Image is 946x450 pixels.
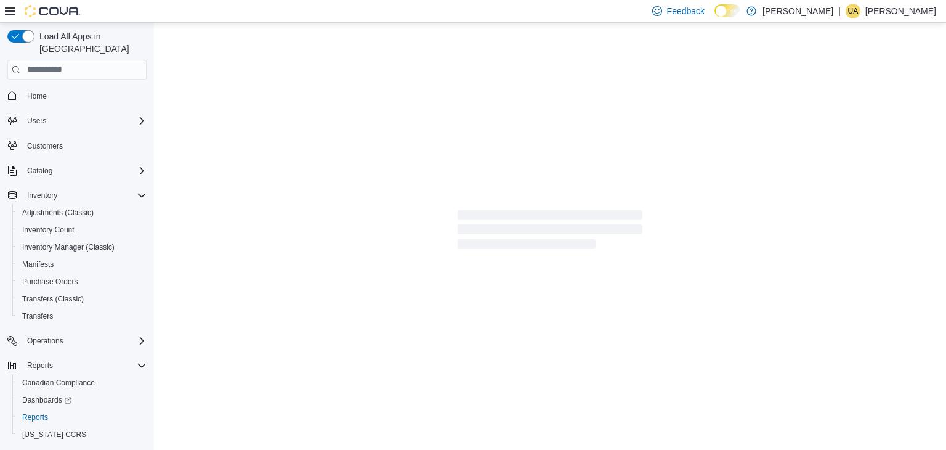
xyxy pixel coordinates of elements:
button: Catalog [2,162,152,179]
button: Transfers [12,308,152,325]
span: Customers [27,141,63,151]
span: Washington CCRS [17,427,147,442]
button: Purchase Orders [12,273,152,290]
button: Inventory Manager (Classic) [12,239,152,256]
span: Loading [458,213,642,252]
button: Reports [12,409,152,426]
span: Users [22,113,147,128]
a: Manifests [17,257,59,272]
span: Dashboards [17,393,147,407]
button: Customers [2,137,152,155]
button: Transfers (Classic) [12,290,152,308]
span: Dark Mode [714,17,715,18]
span: Inventory Count [22,225,75,235]
input: Dark Mode [714,4,740,17]
a: [US_STATE] CCRS [17,427,91,442]
button: Inventory [2,187,152,204]
button: Canadian Compliance [12,374,152,391]
button: Operations [2,332,152,350]
span: Catalog [27,166,52,176]
span: Inventory [22,188,147,203]
span: Inventory [27,190,57,200]
button: Inventory [22,188,62,203]
span: Reports [17,410,147,425]
button: Users [22,113,51,128]
button: Operations [22,333,68,348]
a: Transfers (Classic) [17,292,89,306]
span: Purchase Orders [17,274,147,289]
span: Manifests [22,260,54,269]
a: Transfers [17,309,58,324]
a: Dashboards [17,393,76,407]
button: Adjustments (Classic) [12,204,152,221]
button: Home [2,87,152,105]
span: Catalog [22,163,147,178]
img: Cova [25,5,80,17]
a: Customers [22,139,68,153]
p: [PERSON_NAME] [865,4,936,18]
span: Load All Apps in [GEOGRAPHIC_DATA] [34,30,147,55]
span: Transfers (Classic) [22,294,84,304]
a: Dashboards [12,391,152,409]
button: Manifests [12,256,152,273]
p: [PERSON_NAME] [762,4,833,18]
span: Users [27,116,46,126]
span: Reports [27,361,53,370]
span: UA [848,4,859,18]
a: Purchase Orders [17,274,83,289]
a: Home [22,89,52,104]
span: Inventory Manager (Classic) [17,240,147,255]
a: Inventory Manager (Classic) [17,240,119,255]
span: Inventory Count [17,223,147,237]
span: Transfers [22,311,53,321]
span: Home [27,91,47,101]
span: Customers [22,138,147,153]
button: Reports [22,358,58,373]
span: Operations [27,336,63,346]
span: Reports [22,412,48,422]
a: Inventory Count [17,223,79,237]
span: Adjustments (Classic) [17,205,147,220]
span: Operations [22,333,147,348]
span: Manifests [17,257,147,272]
button: Catalog [22,163,57,178]
p: | [838,4,841,18]
button: Users [2,112,152,129]
span: Transfers [17,309,147,324]
span: Dashboards [22,395,71,405]
span: Home [22,88,147,104]
span: Feedback [667,5,705,17]
span: Canadian Compliance [22,378,95,388]
button: Inventory Count [12,221,152,239]
a: Canadian Compliance [17,375,100,390]
a: Adjustments (Classic) [17,205,99,220]
span: [US_STATE] CCRS [22,430,86,440]
span: Inventory Manager (Classic) [22,242,115,252]
button: Reports [2,357,152,374]
div: Usama Alhassani [846,4,860,18]
span: Adjustments (Classic) [22,208,94,218]
button: [US_STATE] CCRS [12,426,152,443]
a: Reports [17,410,53,425]
span: Transfers (Classic) [17,292,147,306]
span: Reports [22,358,147,373]
span: Purchase Orders [22,277,78,287]
span: Canadian Compliance [17,375,147,390]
